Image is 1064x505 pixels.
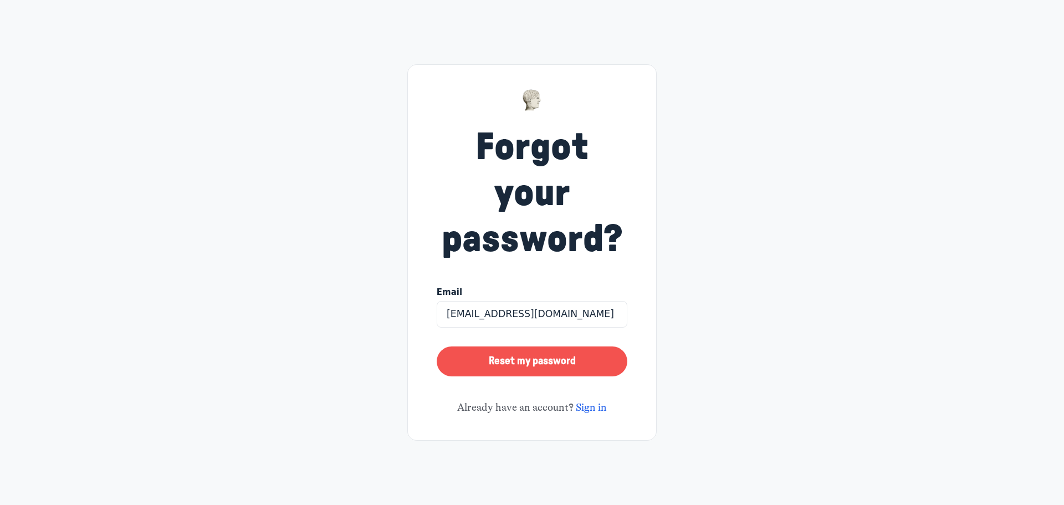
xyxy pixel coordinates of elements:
[437,286,462,299] span: Email
[457,401,607,414] span: Already have an account?
[576,401,607,414] a: Sign in
[437,125,627,263] h1: Forgot your password?
[522,89,543,111] img: Museums as Progress
[437,346,627,376] button: Reset my password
